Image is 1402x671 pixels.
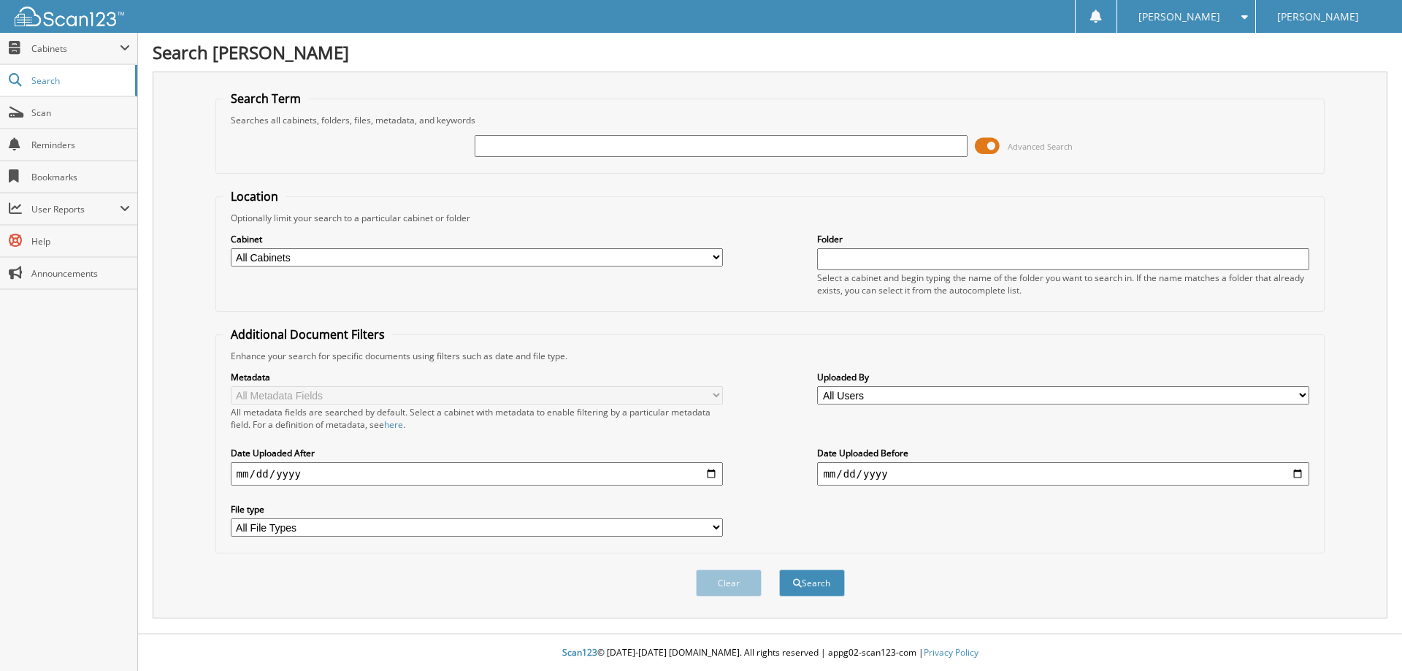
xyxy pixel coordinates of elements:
label: Uploaded By [817,371,1309,383]
a: Privacy Policy [924,646,978,659]
span: Bookmarks [31,171,130,183]
img: scan123-logo-white.svg [15,7,124,26]
label: Metadata [231,371,723,383]
input: start [231,462,723,486]
span: Advanced Search [1008,141,1073,152]
div: Searches all cabinets, folders, files, metadata, and keywords [223,114,1317,126]
label: Cabinet [231,233,723,245]
div: Enhance your search for specific documents using filters such as date and file type. [223,350,1317,362]
span: Help [31,235,130,248]
button: Clear [696,570,762,597]
legend: Search Term [223,91,308,107]
legend: Location [223,188,286,204]
button: Search [779,570,845,597]
a: here [384,418,403,431]
label: Date Uploaded Before [817,447,1309,459]
span: Announcements [31,267,130,280]
span: User Reports [31,203,120,215]
div: All metadata fields are searched by default. Select a cabinet with metadata to enable filtering b... [231,406,723,431]
input: end [817,462,1309,486]
span: Scan [31,107,130,119]
div: © [DATE]-[DATE] [DOMAIN_NAME]. All rights reserved | appg02-scan123-com | [138,635,1402,671]
label: File type [231,503,723,515]
span: Search [31,74,128,87]
span: Scan123 [562,646,597,659]
span: [PERSON_NAME] [1277,12,1359,21]
span: Reminders [31,139,130,151]
label: Folder [817,233,1309,245]
div: Optionally limit your search to a particular cabinet or folder [223,212,1317,224]
h1: Search [PERSON_NAME] [153,40,1387,64]
div: Select a cabinet and begin typing the name of the folder you want to search in. If the name match... [817,272,1309,296]
span: [PERSON_NAME] [1138,12,1220,21]
legend: Additional Document Filters [223,326,392,342]
label: Date Uploaded After [231,447,723,459]
span: Cabinets [31,42,120,55]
